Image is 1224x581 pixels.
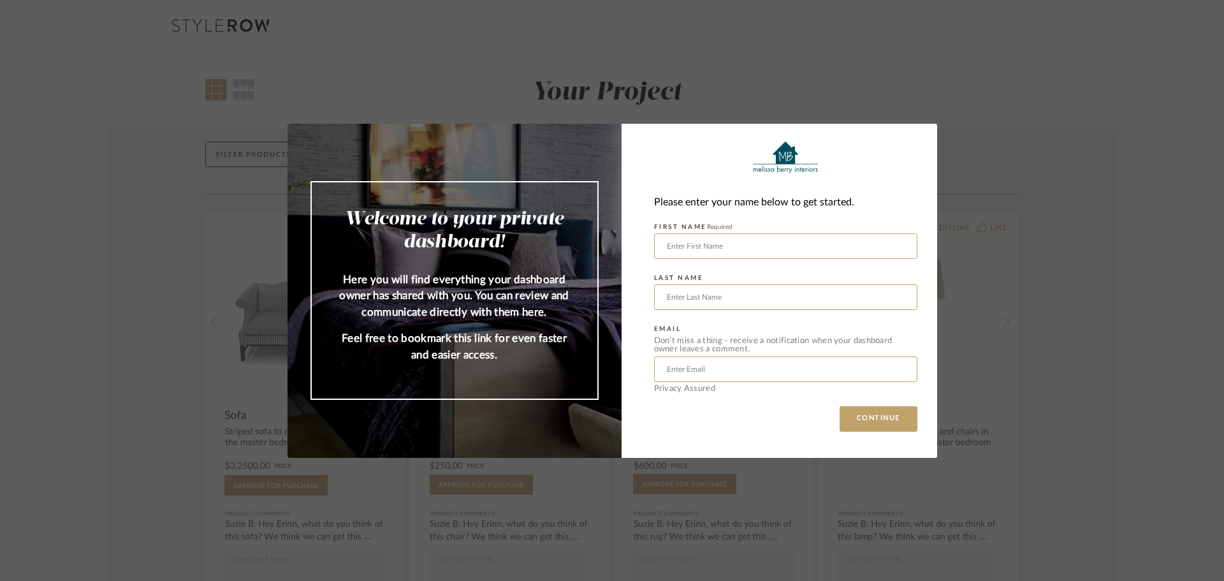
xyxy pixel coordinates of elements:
[654,223,732,231] label: FIRST NAME
[707,224,732,230] span: Required
[654,325,681,333] label: EMAIL
[654,385,917,393] div: Privacy Assured
[337,330,572,363] p: Feel free to bookmark this link for even faster and easier access.
[840,406,917,432] button: CONTINUE
[654,233,917,259] input: Enter First Name
[654,284,917,310] input: Enter Last Name
[654,274,704,282] label: LAST NAME
[654,337,917,353] div: Don’t miss a thing - receive a notification when your dashboard owner leaves a comment.
[654,357,917,382] input: Enter Email
[337,208,572,254] h2: Welcome to your private dashboard!
[654,194,917,211] div: Please enter your name below to get started.
[337,272,572,321] p: Here you will find everything your dashboard owner has shared with you. You can review and commun...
